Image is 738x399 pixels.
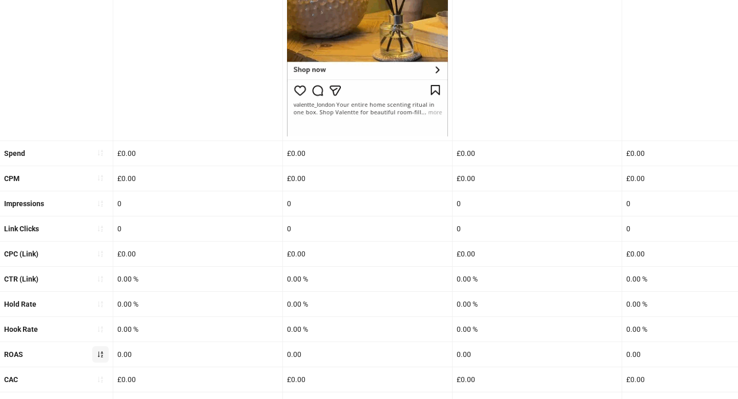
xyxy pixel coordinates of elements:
span: sort-ascending [97,225,104,232]
div: £0.00 [113,367,282,392]
div: 0.00 [453,342,622,367]
div: 0.00 % [453,292,622,316]
div: 0.00 % [453,317,622,342]
div: £0.00 [113,166,282,191]
b: CPM [4,174,19,183]
div: 0.00 % [453,267,622,291]
div: £0.00 [453,141,622,166]
div: £0.00 [283,242,452,266]
div: 0.00 % [113,292,282,316]
div: 0 [453,191,622,216]
b: Hook Rate [4,325,38,333]
div: 0.00 % [113,317,282,342]
span: sort-ascending [97,326,104,333]
span: sort-ascending [97,149,104,156]
div: £0.00 [283,166,452,191]
div: 0 [283,191,452,216]
div: 0 [113,216,282,241]
div: £0.00 [453,367,622,392]
b: CPC (Link) [4,250,38,258]
div: £0.00 [113,141,282,166]
div: £0.00 [283,367,452,392]
span: sort-ascending [97,376,104,383]
div: 0 [113,191,282,216]
span: sort-ascending [97,250,104,257]
span: sort-ascending [97,351,104,358]
b: Link Clicks [4,225,39,233]
b: CAC [4,375,18,384]
div: 0.00 [283,342,452,367]
div: 0.00 % [283,317,452,342]
b: Spend [4,149,25,157]
b: ROAS [4,350,23,358]
div: 0.00 % [283,292,452,316]
div: £0.00 [453,166,622,191]
span: sort-ascending [97,174,104,182]
div: £0.00 [113,242,282,266]
span: sort-ascending [97,200,104,207]
span: sort-ascending [97,301,104,308]
div: 0.00 % [283,267,452,291]
div: 0 [453,216,622,241]
b: CTR (Link) [4,275,38,283]
b: Impressions [4,199,44,208]
div: £0.00 [453,242,622,266]
div: 0 [283,216,452,241]
div: 0.00 % [113,267,282,291]
b: Hold Rate [4,300,36,308]
span: sort-ascending [97,275,104,283]
div: 0.00 [113,342,282,367]
div: £0.00 [283,141,452,166]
